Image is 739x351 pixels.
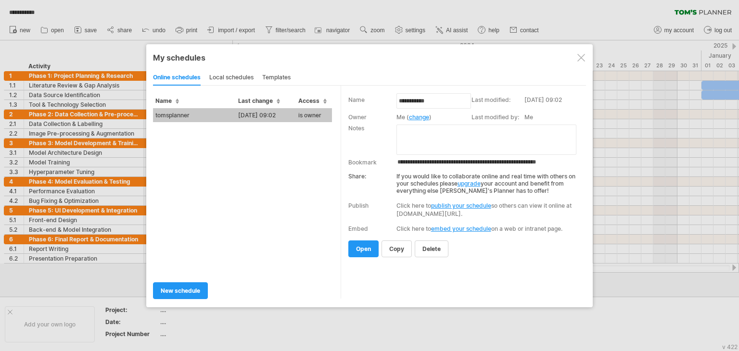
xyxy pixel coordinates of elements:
[356,245,371,252] span: open
[396,225,580,232] div: Click here to on a web or intranet page.
[431,202,491,209] a: publish your schedule
[153,282,208,299] a: new schedule
[153,70,201,86] div: online schedules
[348,168,580,194] div: If you would like to collaborate online and real time with others on your schedules please your a...
[422,245,441,252] span: delete
[238,97,280,104] span: Last change
[409,113,429,121] a: change
[396,201,580,218] div: Click here to so others can view it online at [DOMAIN_NAME][URL].
[431,225,491,232] a: embed your schedule
[262,70,291,86] div: templates
[155,97,179,104] span: Name
[298,97,327,104] span: Access
[348,156,396,168] td: Bookmark
[348,173,366,180] strong: Share:
[348,202,369,209] div: Publish
[348,124,396,156] td: Notes
[161,287,200,294] span: new schedule
[209,70,254,86] div: local schedules
[415,240,448,257] a: delete
[153,108,236,122] td: tomsplanner
[458,180,481,187] a: upgrade
[348,240,379,257] a: open
[236,108,296,122] td: [DATE] 09:02
[524,113,584,124] td: Me
[348,225,368,232] div: Embed
[296,108,332,122] td: is owner
[382,240,412,257] a: copy
[348,95,396,113] td: Name
[389,245,404,252] span: copy
[471,113,524,124] td: Last modified by:
[396,113,467,121] div: Me ( )
[471,95,524,113] td: Last modified:
[153,53,586,63] div: My schedules
[348,113,396,124] td: Owner
[524,95,584,113] td: [DATE] 09:02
